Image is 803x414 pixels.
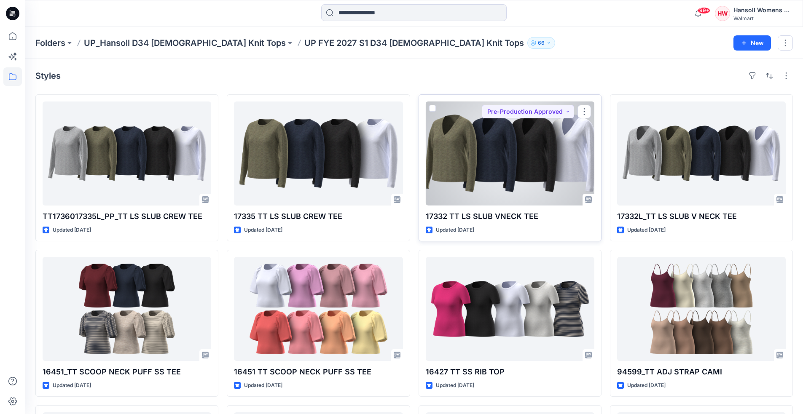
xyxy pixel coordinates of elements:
[627,381,666,390] p: Updated [DATE]
[244,381,282,390] p: Updated [DATE]
[627,226,666,235] p: Updated [DATE]
[43,366,211,378] p: 16451_TT SCOOP NECK PUFF SS TEE
[234,101,403,206] a: 17335 TT LS SLUB CREW TEE
[43,101,211,206] a: TT1736017335L_PP_TT LS SLUB CREW TEE
[426,257,594,361] a: 16427 TT SS RIB TOP
[35,37,65,49] a: Folders
[426,366,594,378] p: 16427 TT SS RIB TOP
[617,366,786,378] p: 94599_TT ADJ STRAP CAMI
[53,226,91,235] p: Updated [DATE]
[234,257,403,361] a: 16451 TT SCOOP NECK PUFF SS TEE
[35,71,61,81] h4: Styles
[84,37,286,49] a: UP_Hansoll D34 [DEMOGRAPHIC_DATA] Knit Tops
[43,211,211,222] p: TT1736017335L_PP_TT LS SLUB CREW TEE
[715,6,730,21] div: HW
[617,101,786,206] a: 17332L_TT LS SLUB V NECK TEE
[304,37,524,49] p: UP FYE 2027 S1 D34 [DEMOGRAPHIC_DATA] Knit Tops
[426,211,594,222] p: 17332 TT LS SLUB VNECK TEE
[436,226,474,235] p: Updated [DATE]
[436,381,474,390] p: Updated [DATE]
[538,38,545,48] p: 66
[53,381,91,390] p: Updated [DATE]
[527,37,555,49] button: 66
[733,35,771,51] button: New
[733,5,792,15] div: Hansoll Womens Design Team Hansoll
[234,211,403,222] p: 17335 TT LS SLUB CREW TEE
[617,211,786,222] p: 17332L_TT LS SLUB V NECK TEE
[698,7,710,14] span: 99+
[733,15,792,21] div: Walmart
[244,226,282,235] p: Updated [DATE]
[234,366,403,378] p: 16451 TT SCOOP NECK PUFF SS TEE
[43,257,211,361] a: 16451_TT SCOOP NECK PUFF SS TEE
[617,257,786,361] a: 94599_TT ADJ STRAP CAMI
[426,101,594,206] a: 17332 TT LS SLUB VNECK TEE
